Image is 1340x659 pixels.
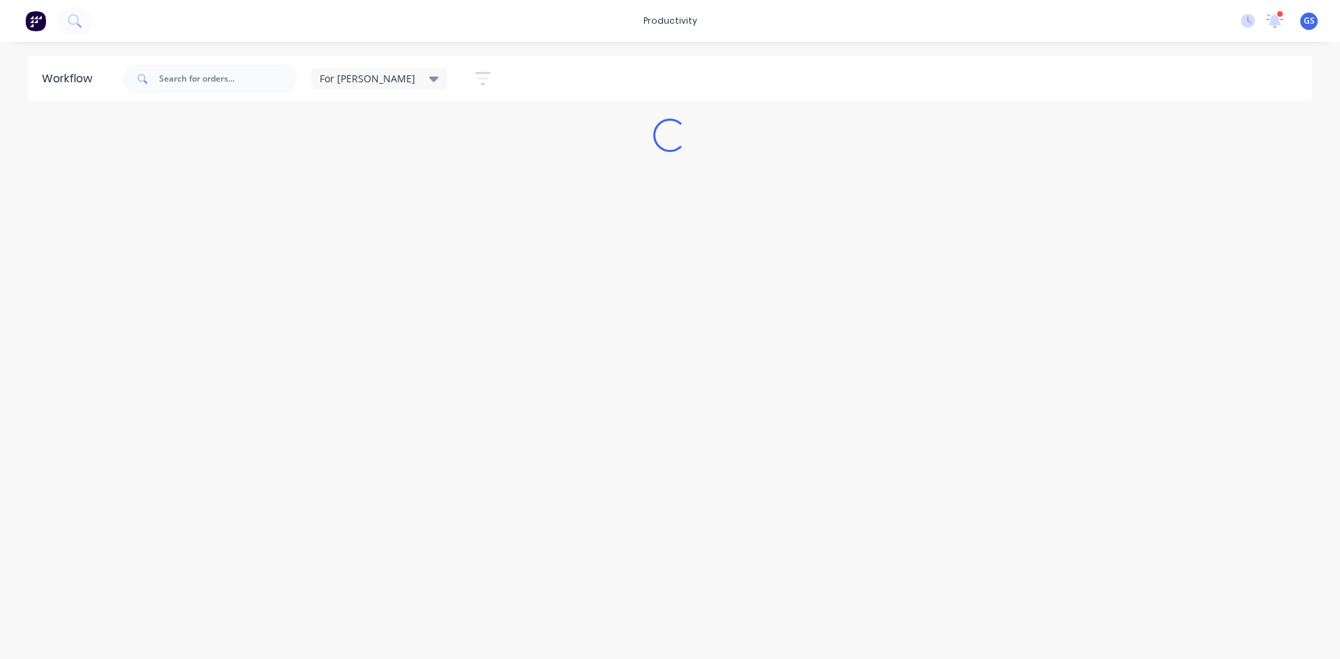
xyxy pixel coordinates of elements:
[1304,15,1315,27] span: GS
[25,10,46,31] img: Factory
[636,10,704,31] div: productivity
[42,70,99,87] div: Workflow
[159,65,297,93] input: Search for orders...
[320,71,415,86] span: For [PERSON_NAME]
